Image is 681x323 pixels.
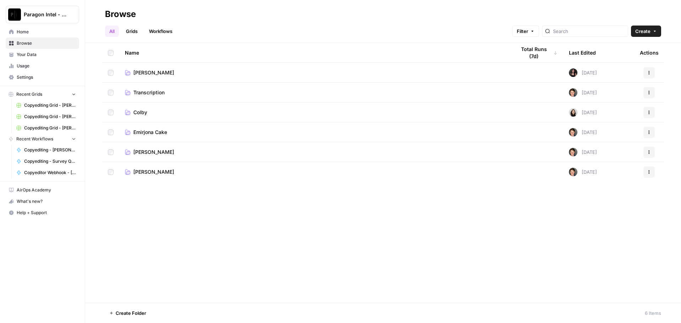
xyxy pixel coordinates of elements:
[569,148,597,156] div: [DATE]
[512,26,539,37] button: Filter
[125,129,504,136] a: Emirjona Cake
[6,134,79,144] button: Recent Workflows
[133,89,165,96] span: Transcription
[517,28,528,35] span: Filter
[569,88,577,97] img: qw00ik6ez51o8uf7vgx83yxyzow9
[6,60,79,72] a: Usage
[105,26,119,37] a: All
[8,8,21,21] img: Paragon Intel - Copyediting Logo
[6,6,79,23] button: Workspace: Paragon Intel - Copyediting
[6,184,79,196] a: AirOps Academy
[569,128,577,137] img: qw00ik6ez51o8uf7vgx83yxyzow9
[125,43,504,62] div: Name
[105,307,150,319] button: Create Folder
[133,69,174,76] span: [PERSON_NAME]
[6,207,79,218] button: Help + Support
[17,74,76,80] span: Settings
[16,91,42,98] span: Recent Grids
[6,196,79,207] button: What's new?
[6,38,79,49] a: Browse
[13,156,79,167] a: Copyediting - Survey Questions - [PERSON_NAME]
[569,128,597,137] div: [DATE]
[640,43,659,62] div: Actions
[105,9,136,20] div: Browse
[17,63,76,69] span: Usage
[17,187,76,193] span: AirOps Academy
[24,113,76,120] span: Copyediting Grid - [PERSON_NAME]
[13,144,79,156] a: Copyediting - [PERSON_NAME]
[631,26,661,37] button: Create
[553,28,625,35] input: Search
[516,43,558,62] div: Total Runs (7d)
[6,26,79,38] a: Home
[569,43,596,62] div: Last Edited
[125,168,504,176] a: [PERSON_NAME]
[125,69,504,76] a: [PERSON_NAME]
[125,109,504,116] a: Colby
[24,147,76,153] span: Copyediting - [PERSON_NAME]
[569,108,577,117] img: t5ef5oef8zpw1w4g2xghobes91mw
[569,148,577,156] img: qw00ik6ez51o8uf7vgx83yxyzow9
[24,11,67,18] span: Paragon Intel - Copyediting
[635,28,650,35] span: Create
[17,51,76,58] span: Your Data
[133,129,167,136] span: Emirjona Cake
[13,111,79,122] a: Copyediting Grid - [PERSON_NAME]
[6,72,79,83] a: Settings
[17,29,76,35] span: Home
[13,167,79,178] a: Copyeditor Webhook - [PERSON_NAME]
[13,122,79,134] a: Copyediting Grid - [PERSON_NAME]
[133,149,174,156] span: [PERSON_NAME]
[122,26,142,37] a: Grids
[569,168,577,176] img: qw00ik6ez51o8uf7vgx83yxyzow9
[24,102,76,108] span: Copyediting Grid - [PERSON_NAME]
[133,109,147,116] span: Colby
[133,168,174,176] span: [PERSON_NAME]
[16,136,53,142] span: Recent Workflows
[569,88,597,97] div: [DATE]
[24,125,76,131] span: Copyediting Grid - [PERSON_NAME]
[569,108,597,117] div: [DATE]
[569,168,597,176] div: [DATE]
[116,310,146,317] span: Create Folder
[125,89,504,96] a: Transcription
[24,169,76,176] span: Copyeditor Webhook - [PERSON_NAME]
[17,210,76,216] span: Help + Support
[13,100,79,111] a: Copyediting Grid - [PERSON_NAME]
[17,40,76,46] span: Browse
[125,149,504,156] a: [PERSON_NAME]
[24,158,76,165] span: Copyediting - Survey Questions - [PERSON_NAME]
[145,26,177,37] a: Workflows
[569,68,597,77] div: [DATE]
[569,68,577,77] img: 5nlru5lqams5xbrbfyykk2kep4hl
[6,49,79,60] a: Your Data
[645,310,661,317] div: 6 Items
[6,89,79,100] button: Recent Grids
